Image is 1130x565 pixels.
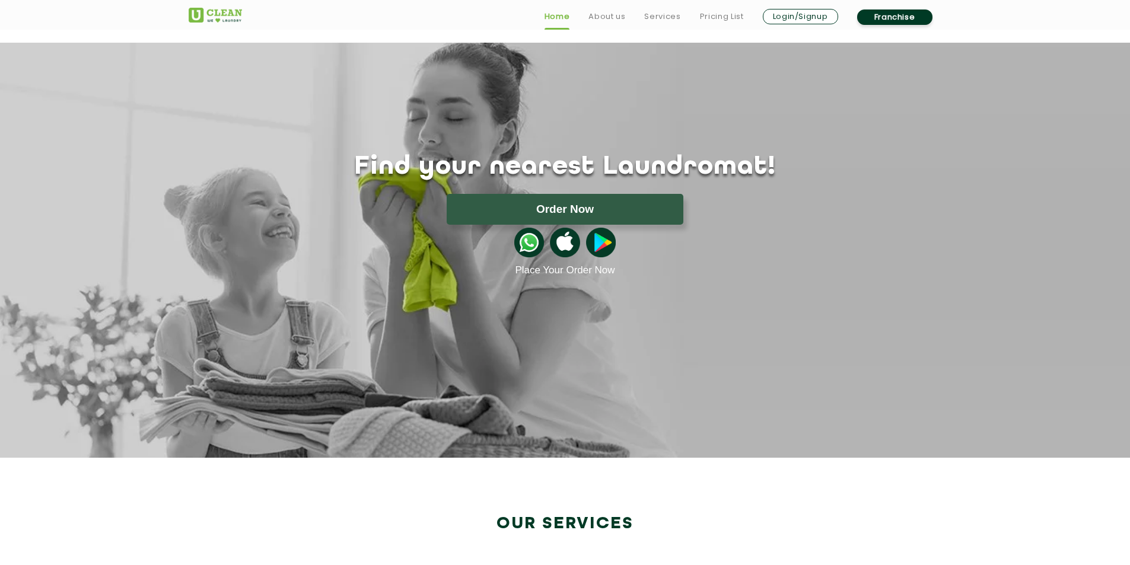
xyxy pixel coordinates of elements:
[189,514,942,534] h2: Our Services
[550,228,580,257] img: apple-icon.png
[586,228,616,257] img: playstoreicon.png
[515,264,615,276] a: Place Your Order Now
[857,9,932,25] a: Franchise
[180,152,951,182] h1: Find your nearest Laundromat!
[189,8,242,23] img: UClean Laundry and Dry Cleaning
[447,194,683,225] button: Order Now
[545,9,570,24] a: Home
[763,9,838,24] a: Login/Signup
[700,9,744,24] a: Pricing List
[644,9,680,24] a: Services
[588,9,625,24] a: About us
[514,228,544,257] img: whatsappicon.png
